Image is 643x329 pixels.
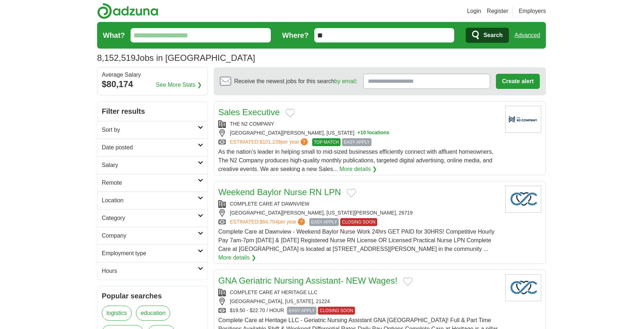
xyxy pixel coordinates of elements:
[97,209,208,227] a: Category
[102,306,132,321] a: logistics
[97,102,208,121] h2: Filter results
[218,307,500,315] div: $19.50 - $22.70 / HOUR
[234,77,357,86] span: Receive the newest jobs for this search :
[102,231,198,240] h2: Company
[260,139,281,145] span: $101,239
[97,53,255,63] h1: Jobs in [GEOGRAPHIC_DATA]
[97,3,158,19] img: Adzuna logo
[97,191,208,209] a: Location
[102,143,198,152] h2: Date posted
[102,179,198,187] h2: Remote
[347,189,356,197] button: Add to favorite jobs
[218,253,256,262] a: More details ❯
[102,78,203,91] div: $80,174
[519,7,546,15] a: Employers
[102,267,198,275] h2: Hours
[286,109,295,117] button: Add to favorite jobs
[230,138,309,146] a: ESTIMATED:$101,239per year?
[97,244,208,262] a: Employment type
[515,28,540,42] a: Advanced
[505,106,541,133] img: Company logo
[340,218,377,226] span: CLOSING SOON
[339,165,377,173] a: More details ❯
[218,149,493,172] span: As the nation’s leader in helping small to mid-sized businesses efficiently connect with affluent...
[156,81,202,89] a: See More Stats ❯
[260,219,278,225] span: $84,704
[97,262,208,280] a: Hours
[218,298,500,305] div: [GEOGRAPHIC_DATA], [US_STATE], 21224
[102,290,203,301] h2: Popular searches
[102,196,198,205] h2: Location
[312,138,341,146] span: TOP MATCH
[467,7,481,15] a: Login
[334,78,356,84] a: by email
[97,156,208,174] a: Salary
[218,129,500,137] div: [GEOGRAPHIC_DATA][PERSON_NAME], [US_STATE]
[102,161,198,170] h2: Salary
[218,200,500,208] div: COMPLETE CARE AT DAWNVIEW
[309,218,339,226] span: EASY APPLY
[218,276,397,285] a: GNA Geriatric Nursing Assistant- NEW Wages!
[357,129,389,137] button: +10 locations
[218,289,500,296] div: COMPLETE CARE AT HERITAGE LLC
[496,74,540,89] button: Create alert
[487,7,509,15] a: Register
[287,307,316,315] span: EASY APPLY
[466,28,509,43] button: Search
[102,214,198,222] h2: Category
[102,72,203,78] div: Average Salary
[298,218,305,225] span: ?
[218,107,280,117] a: Sales Executive
[483,28,502,42] span: Search
[357,129,360,137] span: +
[136,306,170,321] a: education
[103,30,125,41] label: What?
[282,30,309,41] label: Where?
[218,229,494,252] span: Complete Care at Dawnview - Weekend Baylor Nurse Work 24hrs GET PAID for 30HRS! Competitive Hourl...
[218,209,500,217] div: [GEOGRAPHIC_DATA][PERSON_NAME], [US_STATE][PERSON_NAME], 26719
[301,138,308,145] span: ?
[342,138,371,146] span: EASY APPLY
[505,274,541,301] img: Company logo
[505,186,541,213] img: Company logo
[230,218,306,226] a: ESTIMATED:$84,704per year?
[97,121,208,139] a: Sort by
[97,174,208,191] a: Remote
[97,227,208,244] a: Company
[102,249,198,258] h2: Employment type
[97,139,208,156] a: Date posted
[318,307,355,315] span: CLOSING SOON
[403,277,412,286] button: Add to favorite jobs
[97,51,136,64] span: 8,152,519
[218,120,500,128] div: THE N2 COMPANY
[102,126,198,134] h2: Sort by
[218,187,341,197] a: Weekend Baylor Nurse RN LPN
